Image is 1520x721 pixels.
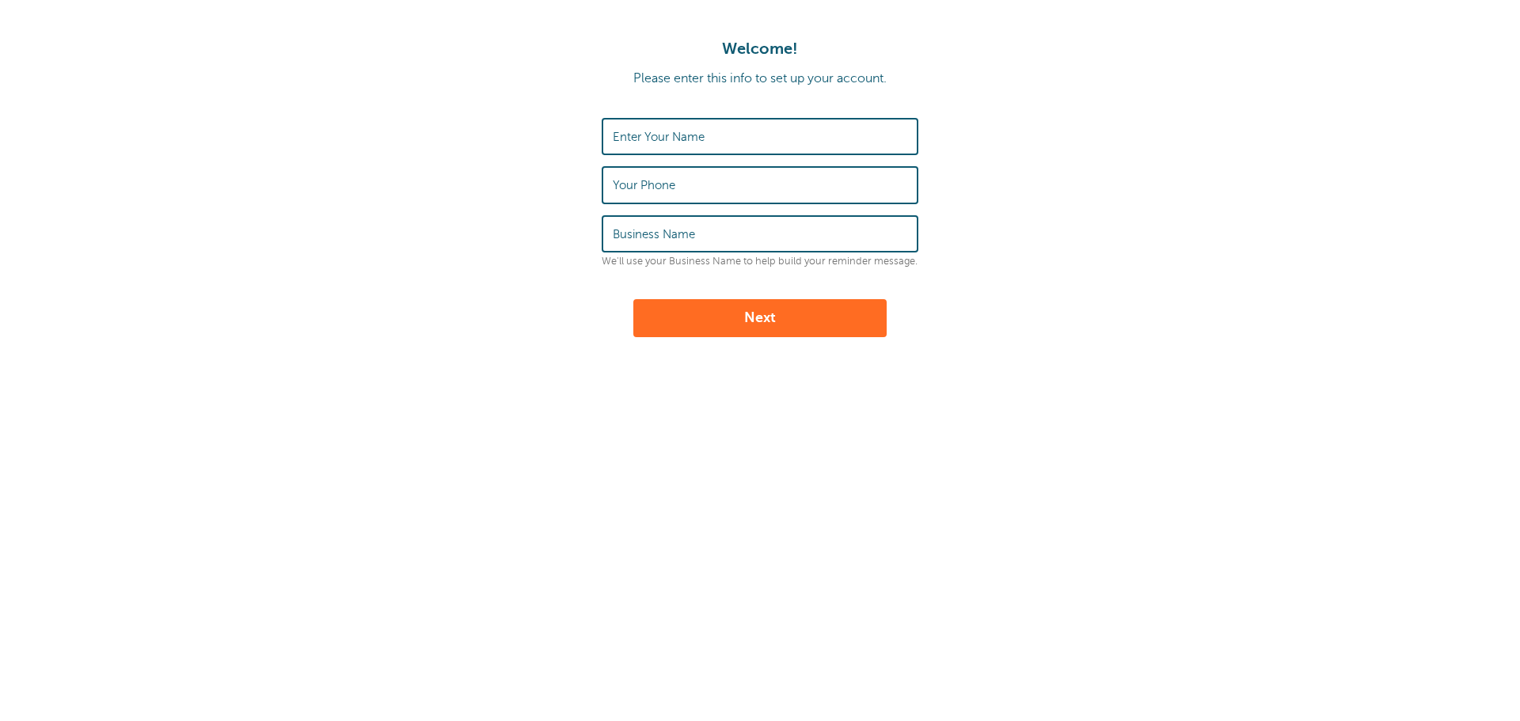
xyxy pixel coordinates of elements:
p: Please enter this info to set up your account. [16,71,1504,86]
label: Your Phone [613,178,675,192]
label: Business Name [613,227,695,241]
p: We'll use your Business Name to help build your reminder message. [602,256,918,268]
h1: Welcome! [16,40,1504,59]
label: Enter Your Name [613,130,705,144]
button: Next [633,299,887,337]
